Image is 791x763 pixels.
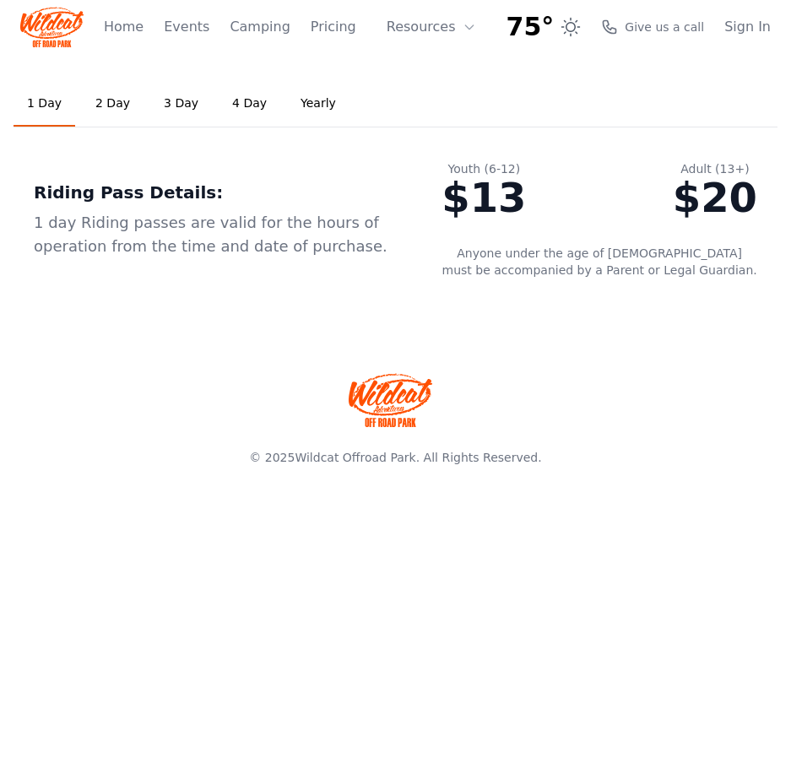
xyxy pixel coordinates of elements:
[673,160,757,177] div: Adult (13+)
[164,17,209,37] a: Events
[442,160,526,177] div: Youth (6-12)
[442,245,757,279] p: Anyone under the age of [DEMOGRAPHIC_DATA] must be accompanied by a Parent or Legal Guardian.
[287,81,349,127] a: Yearly
[507,12,555,42] span: 75°
[82,81,144,127] a: 2 Day
[724,17,771,37] a: Sign In
[295,451,415,464] a: Wildcat Offroad Park
[150,81,212,127] a: 3 Day
[625,19,704,35] span: Give us a call
[249,451,541,464] span: © 2025 . All Rights Reserved.
[34,181,401,204] div: Riding Pass Details:
[311,17,356,37] a: Pricing
[377,10,486,44] button: Resources
[14,81,75,127] a: 1 Day
[34,211,401,258] div: 1 day Riding passes are valid for the hours of operation from the time and date of purchase.
[673,177,757,218] div: $20
[230,17,290,37] a: Camping
[20,7,84,47] img: Wildcat Logo
[349,373,433,427] img: Wildcat Offroad park
[601,19,704,35] a: Give us a call
[442,177,526,218] div: $13
[104,17,144,37] a: Home
[219,81,280,127] a: 4 Day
